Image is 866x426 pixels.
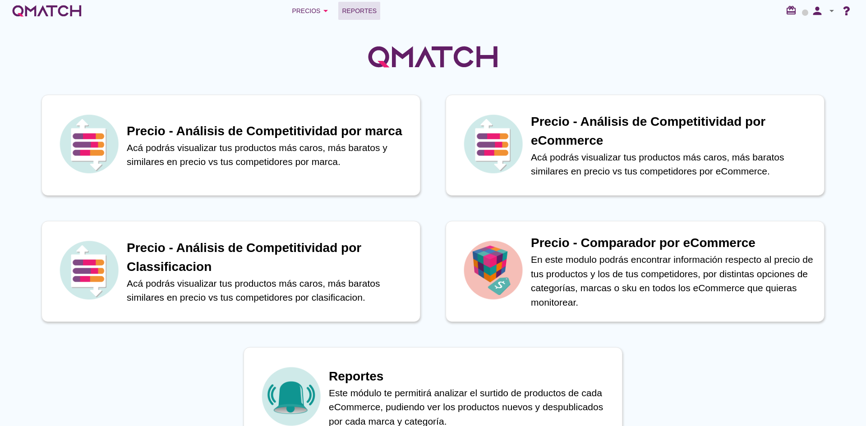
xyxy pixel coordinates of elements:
span: Reportes [342,5,377,16]
p: En este modulo podrás encontrar información respecto al precio de tus productos y los de tus comp... [531,252,815,309]
i: person [808,5,826,17]
p: Acá podrás visualizar tus productos más caros, más baratos similares en precio vs tus competidore... [531,150,815,179]
a: iconPrecio - Análisis de Competitividad por eCommerceAcá podrás visualizar tus productos más caro... [433,95,837,196]
a: iconPrecio - Comparador por eCommerceEn este modulo podrás encontrar información respecto al prec... [433,221,837,322]
img: icon [57,112,120,175]
div: Precios [292,5,331,16]
a: iconPrecio - Análisis de Competitividad por marcaAcá podrás visualizar tus productos más caros, m... [29,95,433,196]
img: icon [57,238,120,302]
i: arrow_drop_down [826,5,837,16]
img: icon [461,238,525,302]
a: iconPrecio - Análisis de Competitividad por ClassificacionAcá podrás visualizar tus productos más... [29,221,433,322]
h1: Precio - Análisis de Competitividad por Classificacion [127,238,411,276]
h1: Precio - Análisis de Competitividad por marca [127,122,411,141]
a: white-qmatch-logo [11,2,83,20]
button: Precios [285,2,338,20]
h1: Precio - Comparador por eCommerce [531,234,815,252]
i: arrow_drop_down [320,5,331,16]
h1: Precio - Análisis de Competitividad por eCommerce [531,112,815,150]
img: QMatchLogo [365,34,501,79]
i: redeem [786,5,800,16]
p: Acá podrás visualizar tus productos más caros, más baratos similares en precio vs tus competidore... [127,276,411,305]
h1: Reportes [329,367,613,386]
p: Acá podrás visualizar tus productos más caros, más baratos y similares en precio vs tus competido... [127,141,411,169]
img: icon [461,112,525,175]
a: Reportes [338,2,380,20]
